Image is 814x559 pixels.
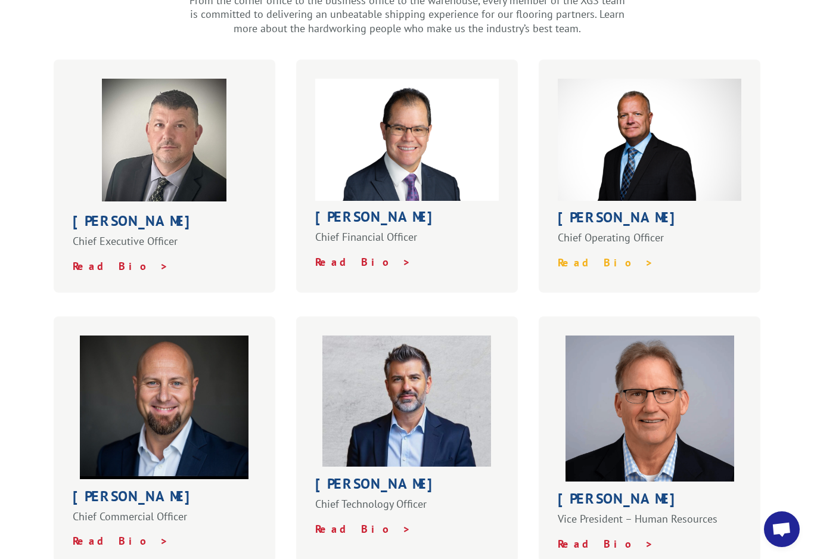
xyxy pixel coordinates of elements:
p: Chief Technology Officer [315,497,499,522]
a: Read Bio > [73,259,169,273]
a: Read Bio > [315,522,411,536]
h1: [PERSON_NAME] [73,214,256,234]
p: Chief Operating Officer [558,231,741,256]
img: bobkenna-profilepic [102,79,226,201]
img: kevin-holland-headshot-web [566,336,734,482]
h1: [PERSON_NAME] [73,489,256,510]
img: placeholder-person [80,336,248,479]
p: Chief Executive Officer [73,234,256,259]
img: dm-profile-website [322,336,491,467]
p: Chief Commercial Officer [73,510,256,535]
img: Roger_Silva [315,79,499,201]
h1: [PERSON_NAME] [558,492,741,512]
div: Open chat [764,511,800,547]
a: Read Bio > [558,256,654,269]
a: Read Bio > [558,537,654,551]
a: Read Bio > [73,534,169,548]
p: Chief Financial Officer [315,230,499,255]
h1: [PERSON_NAME] [315,210,499,230]
p: Vice President – Human Resources [558,512,741,537]
img: Greg Laminack [558,79,741,201]
a: Read Bio > [315,255,411,269]
h1: [PERSON_NAME] [315,477,499,497]
strong: [PERSON_NAME] [558,208,685,226]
